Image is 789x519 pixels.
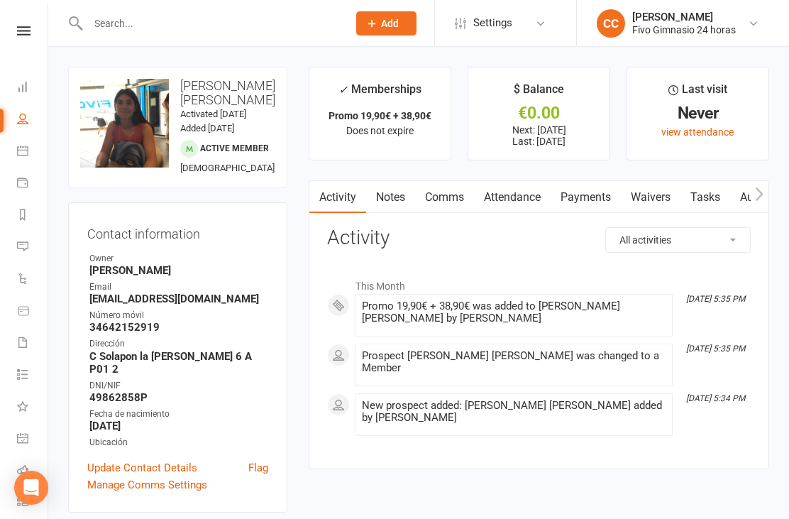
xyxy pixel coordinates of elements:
[17,456,49,488] a: Roll call kiosk mode
[80,79,275,107] h3: [PERSON_NAME] [PERSON_NAME]
[89,420,268,432] strong: [DATE]
[17,392,49,424] a: What's New
[180,163,275,173] span: [DEMOGRAPHIC_DATA]
[17,424,49,456] a: General attendance kiosk mode
[89,436,268,449] div: Ubicación
[89,321,268,334] strong: 34642152919
[80,79,169,168] img: image1757694981.png
[668,80,727,106] div: Last visit
[415,181,474,214] a: Comms
[89,309,268,322] div: Número móvil
[346,125,414,136] span: Does not expire
[200,143,269,153] span: Active member
[381,18,399,29] span: Add
[329,110,431,121] strong: Promo 19,90€ + 38,90€
[473,7,512,39] span: Settings
[17,200,49,232] a: Reports
[17,72,49,104] a: Dashboard
[686,393,745,403] i: [DATE] 5:34 PM
[309,181,366,214] a: Activity
[632,11,736,23] div: [PERSON_NAME]
[87,476,207,493] a: Manage Comms Settings
[686,294,745,304] i: [DATE] 5:35 PM
[17,136,49,168] a: Calendar
[87,459,197,476] a: Update Contact Details
[89,252,268,266] div: Owner
[180,123,234,133] time: Added [DATE]
[632,23,736,36] div: Fivo Gimnasio 24 horas
[474,181,551,214] a: Attendance
[17,168,49,200] a: Payments
[17,104,49,136] a: People
[597,9,625,38] div: CC
[17,296,49,328] a: Product Sales
[248,459,268,476] a: Flag
[621,181,680,214] a: Waivers
[327,227,751,249] h3: Activity
[87,222,268,241] h3: Contact information
[89,337,268,351] div: Dirección
[640,106,756,121] div: Never
[362,400,666,424] div: New prospect added: [PERSON_NAME] [PERSON_NAME] added by [PERSON_NAME]
[481,124,597,147] p: Next: [DATE] Last: [DATE]
[84,13,338,33] input: Search...
[366,181,415,214] a: Notes
[338,80,421,106] div: Memberships
[89,350,268,376] strong: C Solapon la [PERSON_NAME] 6 A P01 2
[89,293,268,305] strong: [EMAIL_ADDRESS][DOMAIN_NAME]
[89,379,268,393] div: DNI/NIF
[551,181,621,214] a: Payments
[362,350,666,374] div: Prospect [PERSON_NAME] [PERSON_NAME] was changed to a Member
[686,344,745,354] i: [DATE] 5:35 PM
[362,300,666,324] div: Promo 19,90€ + 38,90€ was added to [PERSON_NAME] [PERSON_NAME] by [PERSON_NAME]
[89,408,268,421] div: Fecha de nacimiento
[680,181,730,214] a: Tasks
[481,106,597,121] div: €0.00
[89,280,268,294] div: Email
[89,391,268,404] strong: 49862858P
[327,271,751,294] li: This Month
[89,264,268,277] strong: [PERSON_NAME]
[356,11,416,35] button: Add
[661,126,734,138] a: view attendance
[14,471,48,505] div: Open Intercom Messenger
[514,80,564,106] div: $ Balance
[338,83,348,97] i: ✓
[180,109,246,119] time: Activated [DATE]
